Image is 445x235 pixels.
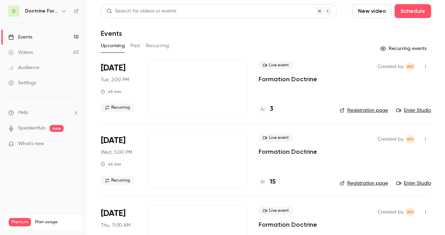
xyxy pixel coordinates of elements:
div: Audience [8,64,39,71]
div: 45 min [101,161,121,167]
span: Webinar Doctrine [406,208,414,216]
div: Search for videos or events [107,8,176,15]
li: help-dropdown-opener [8,109,79,116]
a: Formation Doctrine [259,148,317,156]
h6: Doctrine Formation Corporate [25,8,58,15]
button: Recurring events [377,43,431,54]
span: Recurring [101,176,134,185]
span: D [12,8,16,15]
span: Created by [378,135,403,143]
button: Schedule [395,4,431,18]
button: Past [130,40,140,51]
span: Thu, 11:30 AM [101,222,130,229]
span: Live event [259,134,293,142]
div: Videos [8,49,33,56]
a: SpeakerHub [18,125,46,132]
span: WD [407,62,414,71]
span: Wed, 5:00 PM [101,149,132,156]
iframe: Noticeable Trigger [70,141,79,147]
button: Recurring [146,40,169,51]
span: What's new [18,140,44,148]
a: 3 [259,104,273,114]
span: Live event [259,207,293,215]
span: Created by [378,62,403,71]
a: Formation Doctrine [259,220,317,229]
span: [DATE] [101,208,126,219]
h1: Events [101,29,122,37]
a: 15 [259,177,276,187]
span: Created by [378,208,403,216]
span: Live event [259,61,293,69]
span: Help [18,109,28,116]
a: Enter Studio [396,107,431,114]
div: Settings [8,79,36,86]
h4: 3 [270,104,273,114]
span: Recurring [101,103,134,112]
div: Sep 23 Tue, 2:00 PM (Europe/Paris) [101,60,137,115]
a: Registration page [340,107,388,114]
span: Premium [9,218,31,226]
span: Plan usage [35,219,78,225]
span: [DATE] [101,62,126,74]
div: 45 min [101,89,121,94]
span: Webinar Doctrine [406,62,414,71]
div: Sep 24 Wed, 5:00 PM (Europe/Paris) [101,132,137,188]
a: Formation Doctrine [259,75,317,83]
span: WD [407,135,414,143]
button: New video [352,4,392,18]
button: Upcoming [101,40,125,51]
a: Registration page [340,180,388,187]
span: WD [407,208,414,216]
span: Tue, 2:00 PM [101,76,129,83]
a: Enter Studio [396,180,431,187]
div: Events [8,34,32,41]
span: [DATE] [101,135,126,146]
h4: 15 [270,177,276,187]
span: Webinar Doctrine [406,135,414,143]
span: new [50,125,64,132]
